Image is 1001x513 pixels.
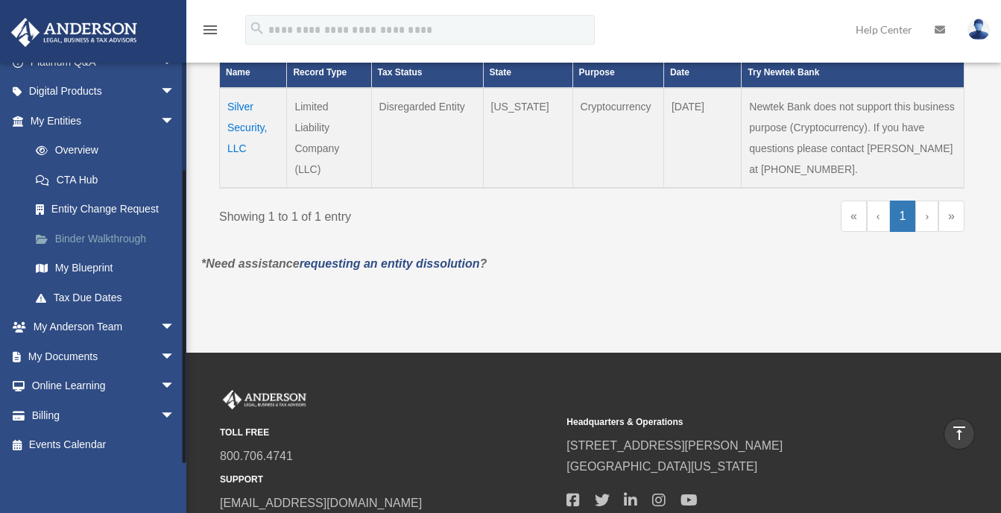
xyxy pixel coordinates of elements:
[841,201,867,232] a: First
[915,201,938,232] a: Next
[21,254,198,283] a: My Blueprint
[220,472,556,488] small: SUPPORT
[10,400,198,430] a: Billingarrow_drop_down
[21,136,190,166] a: Overview
[160,312,190,343] span: arrow_drop_down
[670,31,719,78] span: Federal Return Due Date
[249,20,265,37] i: search
[579,49,619,78] span: Business Purpose
[10,342,198,371] a: My Documentsarrow_drop_down
[293,67,347,78] span: Record Type
[371,88,483,188] td: Disregarded Entity
[21,165,198,195] a: CTA Hub
[160,342,190,372] span: arrow_drop_down
[867,201,890,232] a: Previous
[160,400,190,431] span: arrow_drop_down
[201,21,219,39] i: menu
[938,201,964,232] a: Last
[10,430,198,460] a: Events Calendar
[160,77,190,107] span: arrow_drop_down
[220,450,293,462] a: 800.706.4741
[10,106,198,136] a: My Entitiesarrow_drop_down
[220,425,556,441] small: TOLL FREE
[21,195,198,224] a: Entity Change Request
[21,283,198,312] a: Tax Due Dates
[287,88,371,188] td: Limited Liability Company (LLC)
[566,415,903,430] small: Headquarters & Operations
[483,88,572,188] td: [US_STATE]
[10,371,198,401] a: Online Learningarrow_drop_down
[220,390,309,409] img: Anderson Advisors Platinum Portal
[226,49,250,78] span: Entity Name
[490,49,544,78] span: Organization State
[566,439,783,452] a: [STREET_ADDRESS][PERSON_NAME]
[201,257,487,270] em: *Need assistance ?
[21,224,198,254] a: Binder Walkthrough
[967,19,990,40] img: User Pic
[300,257,480,270] a: requesting an entity dissolution
[160,371,190,402] span: arrow_drop_down
[10,312,198,342] a: My Anderson Teamarrow_drop_down
[663,88,741,188] td: [DATE]
[742,88,964,188] td: Newtek Bank does not support this business purpose (Cryptocurrency). If you have questions please...
[160,106,190,136] span: arrow_drop_down
[220,497,422,509] a: [EMAIL_ADDRESS][DOMAIN_NAME]
[220,88,287,188] td: Silver Security, LLC
[748,63,941,81] div: Try Newtek Bank
[572,88,663,188] td: Cryptocurrency
[890,201,916,232] a: 1
[944,418,975,450] a: vertical_align_top
[219,201,581,227] div: Showing 1 to 1 of 1 entry
[950,424,968,442] i: vertical_align_top
[378,67,423,78] span: Tax Status
[7,18,142,47] img: Anderson Advisors Platinum Portal
[10,77,198,107] a: Digital Productsarrow_drop_down
[566,460,757,473] a: [GEOGRAPHIC_DATA][US_STATE]
[201,26,219,39] a: menu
